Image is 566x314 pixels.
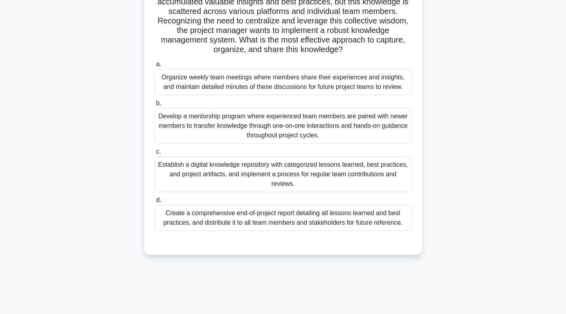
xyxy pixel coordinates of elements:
[156,100,161,106] span: b.
[156,148,161,155] span: c.
[155,156,412,192] div: Establish a digital knowledge repository with categorized lessons learned, best practices, and pr...
[155,205,412,231] div: Create a comprehensive end-of-project report detailing all lessons learned and best practices, an...
[156,196,161,203] span: d.
[155,69,412,95] div: Organize weekly team meetings where members share their experiences and insights, and maintain de...
[156,61,161,67] span: a.
[155,108,412,144] div: Develop a mentorship program where experienced team members are paired with newer members to tran...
